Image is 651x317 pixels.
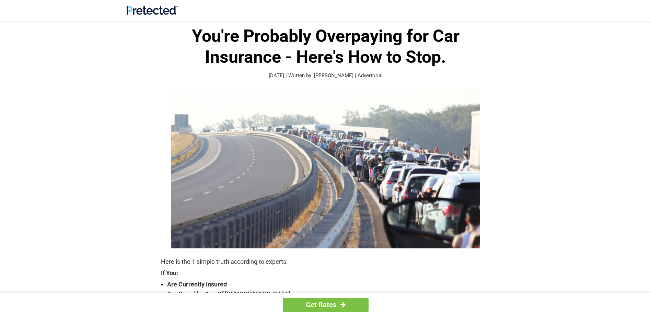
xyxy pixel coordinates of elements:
[167,280,490,289] strong: Are Currently Insured
[167,289,490,299] strong: Are Over The Age Of [DEMOGRAPHIC_DATA]
[161,72,490,80] p: [DATE] | Written by: [PERSON_NAME] | Advertorial
[161,270,490,276] strong: If You:
[161,26,490,68] h1: You're Probably Overpaying for Car Insurance - Here's How to Stop.
[283,298,369,312] a: Get Rates
[161,257,490,267] p: Here is the 1 simple truth according to experts:
[127,5,178,15] img: Site Logo
[127,10,178,16] a: Site Logo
